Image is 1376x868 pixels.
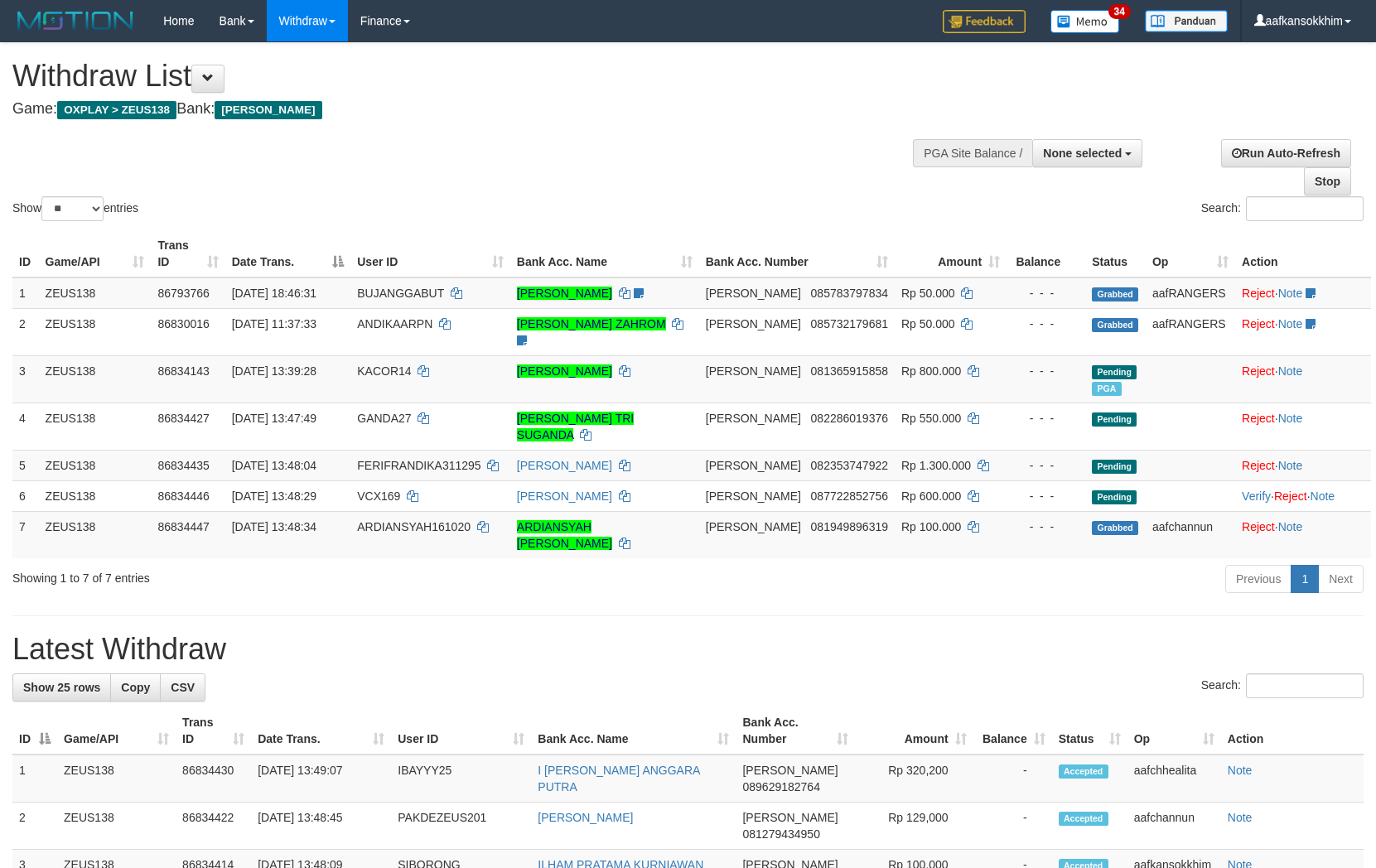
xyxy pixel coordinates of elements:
[811,287,888,300] span: Copy 085783797834 to clipboard
[157,364,209,378] span: 86834143
[973,755,1052,803] td: -
[391,803,531,850] td: PAKDEZEUS201
[12,403,39,450] td: 4
[1043,147,1122,160] span: None selected
[901,317,955,330] span: Rp 50.000
[1007,230,1085,277] th: Balance
[157,287,209,300] span: 86793766
[232,489,316,503] span: [DATE] 13:48:29
[151,230,225,277] th: Trans ID: activate to sort column ascending
[1108,4,1131,19] span: 34
[1235,403,1371,450] td: ·
[1304,167,1351,195] a: Stop
[57,755,176,803] td: ZEUS138
[913,139,1032,167] div: PGA Site Balance /
[1092,287,1138,301] span: Grabbed
[1246,196,1364,221] input: Search:
[1318,565,1364,593] a: Next
[12,803,57,850] td: 2
[510,230,699,277] th: Bank Acc. Name: activate to sort column ascending
[39,403,152,450] td: ZEUS138
[706,364,801,378] span: [PERSON_NAME]
[1235,480,1371,511] td: · ·
[12,277,39,309] td: 1
[706,520,801,533] span: [PERSON_NAME]
[855,755,973,803] td: Rp 320,200
[1127,803,1221,850] td: aafchannun
[232,459,316,472] span: [DATE] 13:48:04
[1235,511,1371,558] td: ·
[12,355,39,403] td: 3
[538,764,699,793] a: I [PERSON_NAME] ANGGARA PUTRA
[943,10,1026,33] img: Feedback.jpg
[538,811,633,824] a: [PERSON_NAME]
[121,681,150,694] span: Copy
[232,520,316,533] span: [DATE] 13:48:34
[39,480,152,511] td: ZEUS138
[901,287,955,300] span: Rp 50.000
[973,707,1052,755] th: Balance: activate to sort column ascending
[736,707,854,755] th: Bank Acc. Number: activate to sort column ascending
[1013,363,1079,379] div: - - -
[176,755,251,803] td: 86834430
[1242,317,1275,330] a: Reject
[39,450,152,480] td: ZEUS138
[1228,764,1253,777] a: Note
[1085,230,1146,277] th: Status
[1146,277,1235,309] td: aafRANGERS
[1278,412,1303,425] a: Note
[855,707,973,755] th: Amount: activate to sort column ascending
[973,803,1052,850] td: -
[215,101,321,119] span: [PERSON_NAME]
[171,681,195,694] span: CSV
[350,230,510,277] th: User ID: activate to sort column ascending
[357,459,480,472] span: FERIFRANDIKA311295
[12,633,1364,666] h1: Latest Withdraw
[157,520,209,533] span: 86834447
[232,287,316,300] span: [DATE] 18:46:31
[57,707,176,755] th: Game/API: activate to sort column ascending
[1032,139,1142,167] button: None selected
[1278,287,1303,300] a: Note
[811,520,888,533] span: Copy 081949896319 to clipboard
[357,317,432,330] span: ANDIKAARPN
[251,803,391,850] td: [DATE] 13:48:45
[901,364,961,378] span: Rp 800.000
[901,459,971,472] span: Rp 1.300.000
[160,673,205,702] a: CSV
[1221,139,1351,167] a: Run Auto-Refresh
[1278,317,1303,330] a: Note
[12,511,39,558] td: 7
[23,681,100,694] span: Show 25 rows
[1050,10,1120,33] img: Button%20Memo.svg
[357,520,471,533] span: ARDIANSYAH161020
[232,364,316,378] span: [DATE] 13:39:28
[742,827,819,841] span: Copy 081279434950 to clipboard
[1242,412,1275,425] a: Reject
[357,412,411,425] span: GANDA27
[1246,673,1364,698] input: Search:
[1013,457,1079,474] div: - - -
[1242,459,1275,472] a: Reject
[1278,520,1303,533] a: Note
[517,287,612,300] a: [PERSON_NAME]
[157,317,209,330] span: 86830016
[12,8,138,33] img: MOTION_logo.png
[1228,811,1253,824] a: Note
[357,489,400,503] span: VCX169
[706,489,801,503] span: [PERSON_NAME]
[811,317,888,330] span: Copy 085732179681 to clipboard
[901,412,961,425] span: Rp 550.000
[531,707,736,755] th: Bank Acc. Name: activate to sort column ascending
[517,317,666,330] a: [PERSON_NAME] ZAHROM
[1146,511,1235,558] td: aafchannun
[1235,450,1371,480] td: ·
[176,803,251,850] td: 86834422
[39,355,152,403] td: ZEUS138
[225,230,351,277] th: Date Trans.: activate to sort column descending
[57,101,176,119] span: OXPLAY > ZEUS138
[12,673,111,702] a: Show 25 rows
[901,520,961,533] span: Rp 100.000
[1242,520,1275,533] a: Reject
[232,412,316,425] span: [DATE] 13:47:49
